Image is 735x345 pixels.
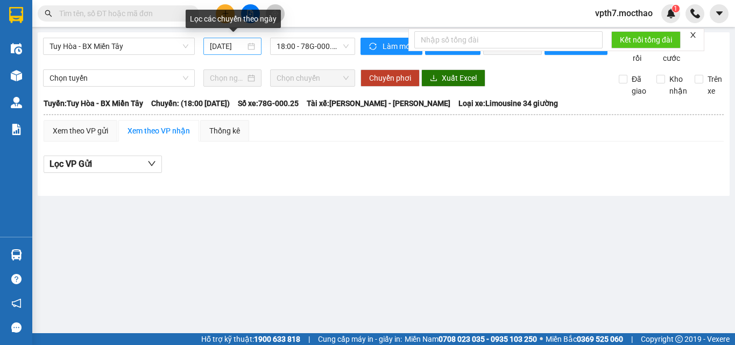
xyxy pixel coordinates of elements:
strong: 1900 633 818 [254,335,300,343]
div: Xem theo VP gửi [53,125,108,137]
img: warehouse-icon [11,97,22,108]
img: warehouse-icon [11,43,22,54]
div: Xem theo VP nhận [128,125,190,137]
button: file-add [241,4,260,23]
span: close [689,31,697,39]
img: warehouse-icon [11,249,22,260]
img: phone-icon [690,9,700,18]
span: message [11,322,22,333]
span: question-circle [11,274,22,284]
span: Số xe: 78G-000.25 [238,97,299,109]
button: plus [216,4,235,23]
span: | [631,333,633,345]
span: Lọc VP Gửi [50,157,92,171]
img: icon-new-feature [666,9,676,18]
span: Kho nhận [665,73,691,97]
input: 11/09/2025 [210,40,245,52]
span: notification [11,298,22,308]
span: 18:00 - 78G-000.25 [277,38,349,54]
button: Kết nối tổng đài [611,31,681,48]
input: Nhập số tổng đài [414,31,603,48]
strong: 0369 525 060 [577,335,623,343]
span: Làm mới [383,40,414,52]
b: Tuyến: Tuy Hòa - BX Miền Tây [44,99,143,108]
div: Lọc các chuyến theo ngày [186,10,281,28]
span: Loại xe: Limousine 34 giường [458,97,558,109]
button: caret-down [710,4,729,23]
span: Tài xế: [PERSON_NAME] - [PERSON_NAME] [307,97,450,109]
span: Chuyến: (18:00 [DATE]) [151,97,230,109]
span: ⚪️ [540,337,543,341]
span: 1 [674,5,677,12]
span: Kết nối tổng đài [620,34,672,46]
span: Chọn chuyến [277,70,349,86]
sup: 1 [672,5,680,12]
span: caret-down [715,9,724,18]
span: Đã giao [627,73,651,97]
img: warehouse-icon [11,70,22,81]
span: sync [369,43,378,51]
span: Cung cấp máy in - giấy in: [318,333,402,345]
span: copyright [675,335,683,343]
button: Chuyển phơi [361,69,420,87]
input: Tìm tên, số ĐT hoặc mã đơn [59,8,186,19]
button: syncLàm mới [361,38,422,55]
span: Tuy Hòa - BX Miền Tây [50,38,188,54]
span: Miền Bắc [546,333,623,345]
span: down [147,159,156,168]
button: Lọc VP Gửi [44,156,162,173]
span: Miền Nam [405,333,537,345]
div: Thống kê [209,125,240,137]
button: aim [266,4,285,23]
img: solution-icon [11,124,22,135]
button: downloadXuất Excel [421,69,485,87]
span: Trên xe [703,73,726,97]
span: | [308,333,310,345]
span: Hỗ trợ kỹ thuật: [201,333,300,345]
input: Chọn ngày [210,72,245,84]
img: logo-vxr [9,7,23,23]
strong: 0708 023 035 - 0935 103 250 [439,335,537,343]
span: vpth7.mocthao [586,6,661,20]
span: search [45,10,52,17]
span: Chọn tuyến [50,70,188,86]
